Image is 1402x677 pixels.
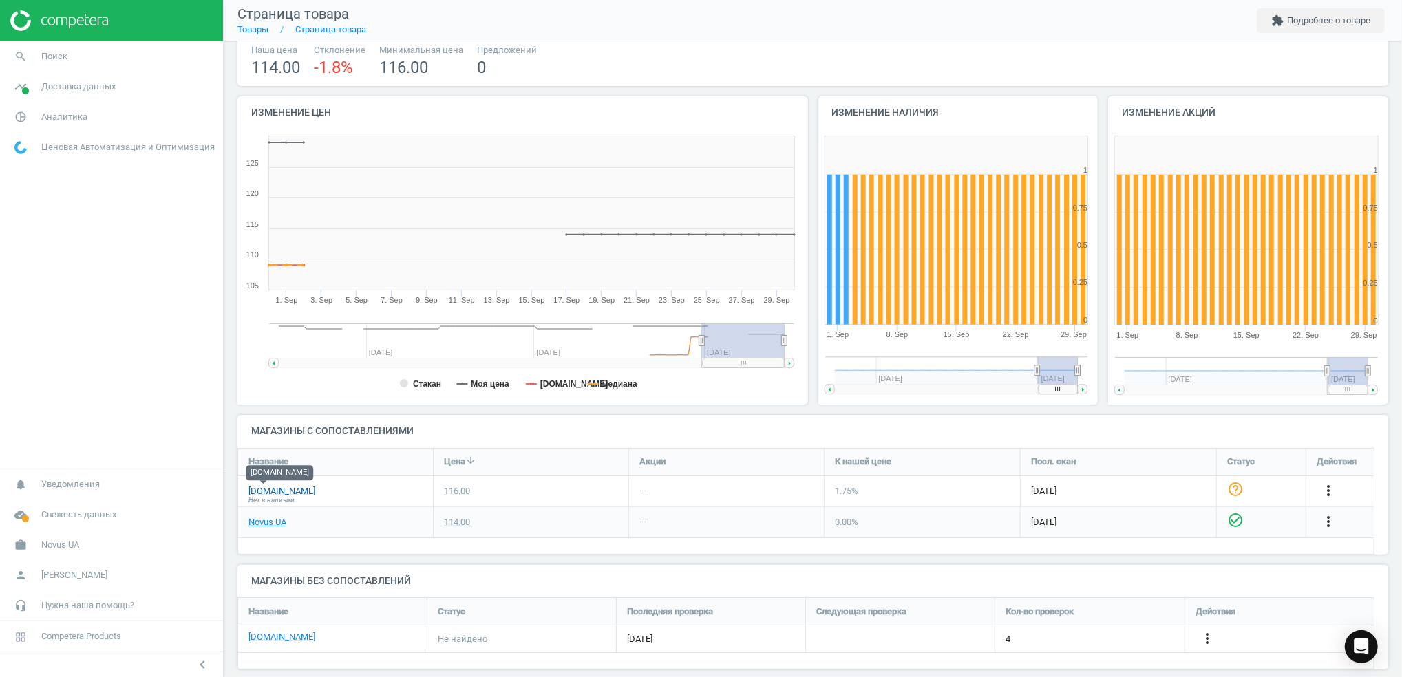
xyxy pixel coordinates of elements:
[246,250,259,259] text: 110
[1108,96,1388,129] h4: Изменение акций
[1227,512,1244,528] i: check_circle_outline
[8,104,34,130] i: pie_chart_outlined
[346,296,368,304] tspan: 5. Sep
[246,220,259,228] text: 115
[246,189,259,197] text: 120
[41,539,79,551] span: Novus UA
[8,562,34,588] i: person
[835,486,858,496] span: 1.75 %
[314,44,365,56] span: Отклонение
[827,331,849,339] tspan: 1. Sep
[835,517,858,527] span: 0.00 %
[248,495,295,505] span: Нет в наличии
[444,455,465,468] span: Цена
[185,656,220,674] button: chevron_left
[1196,605,1235,618] span: Действия
[8,74,34,100] i: timeline
[729,296,755,304] tspan: 27. Sep
[237,415,1388,447] h4: Магазины с сопоставлениями
[251,58,300,77] span: 114.00
[449,296,475,304] tspan: 11. Sep
[477,58,486,77] span: 0
[444,516,470,528] div: 114.00
[639,455,666,468] span: Акции
[471,379,510,389] tspan: Моя цена
[416,296,438,304] tspan: 9. Sep
[694,296,720,304] tspan: 25. Sep
[41,80,116,93] span: Доставка данных
[1320,482,1337,500] button: more_vert
[639,485,646,497] div: —
[438,605,465,618] span: Статус
[553,296,580,304] tspan: 17. Sep
[1006,605,1074,618] span: Кол-во проверок
[1363,279,1378,287] text: 0.25
[624,296,650,304] tspan: 21. Sep
[1077,241,1087,249] text: 0.5
[41,569,107,581] span: [PERSON_NAME]
[816,605,906,618] span: Следующая проверка
[627,633,795,645] span: [DATE]
[1031,455,1076,468] span: Посл. скан
[1117,331,1139,339] tspan: 1. Sep
[1061,331,1087,339] tspan: 29. Sep
[237,6,349,22] span: Страница товара
[1031,485,1206,497] span: [DATE]
[1227,455,1255,468] span: Статус
[1317,455,1357,468] span: Действия
[519,296,545,304] tspan: 15. Sep
[8,532,34,558] i: work
[588,296,615,304] tspan: 19. Sep
[886,331,908,339] tspan: 8. Sep
[835,455,891,468] span: К нашей цене
[1374,316,1378,325] text: 0
[1351,331,1377,339] tspan: 29. Sep
[8,592,34,619] i: headset_mic
[237,565,1388,597] h4: Магазины без сопоставлений
[379,58,428,77] span: 116.00
[1257,8,1385,33] button: extensionПодробнее о товаре
[310,296,332,304] tspan: 3. Sep
[248,631,315,643] a: [DOMAIN_NAME]
[1271,14,1284,27] i: extension
[251,44,300,56] span: Наша цена
[8,502,34,528] i: cloud_done
[1320,513,1337,530] i: more_vert
[465,455,476,466] i: arrow_downward
[248,485,315,497] a: [DOMAIN_NAME]
[1199,630,1215,647] i: more_vert
[484,296,510,304] tspan: 13. Sep
[248,605,288,618] span: Название
[1320,513,1337,531] button: more_vert
[1368,241,1378,249] text: 0.5
[246,281,259,290] text: 105
[627,605,713,618] span: Последняя проверка
[1006,633,1010,645] span: 4
[248,455,288,468] span: Название
[237,24,268,34] a: Товары
[1320,482,1337,499] i: more_vert
[41,111,87,123] span: Аналитика
[1083,316,1087,325] text: 0
[8,471,34,497] i: notifications
[41,599,134,612] span: Нужна наша помощь?
[248,516,286,528] a: Novus UA
[14,141,27,154] img: wGWNvw8QSZomAAAAABJRU5ErkJggg==
[295,24,366,34] a: Страница товара
[477,44,537,56] span: Предложений
[246,159,259,167] text: 125
[1199,630,1215,648] button: more_vert
[944,331,970,339] tspan: 15. Sep
[41,141,215,153] span: Ценовая Автоматизация и Оптимизация
[1345,630,1378,663] div: Open Intercom Messenger
[764,296,790,304] tspan: 29. Sep
[41,630,121,643] span: Competera Products
[8,43,34,69] i: search
[381,296,403,304] tspan: 7. Sep
[314,58,353,77] span: -1.8 %
[194,656,211,673] i: chevron_left
[639,516,646,528] div: —
[1293,331,1319,339] tspan: 22. Sep
[41,50,67,63] span: Поиск
[276,296,298,304] tspan: 1. Sep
